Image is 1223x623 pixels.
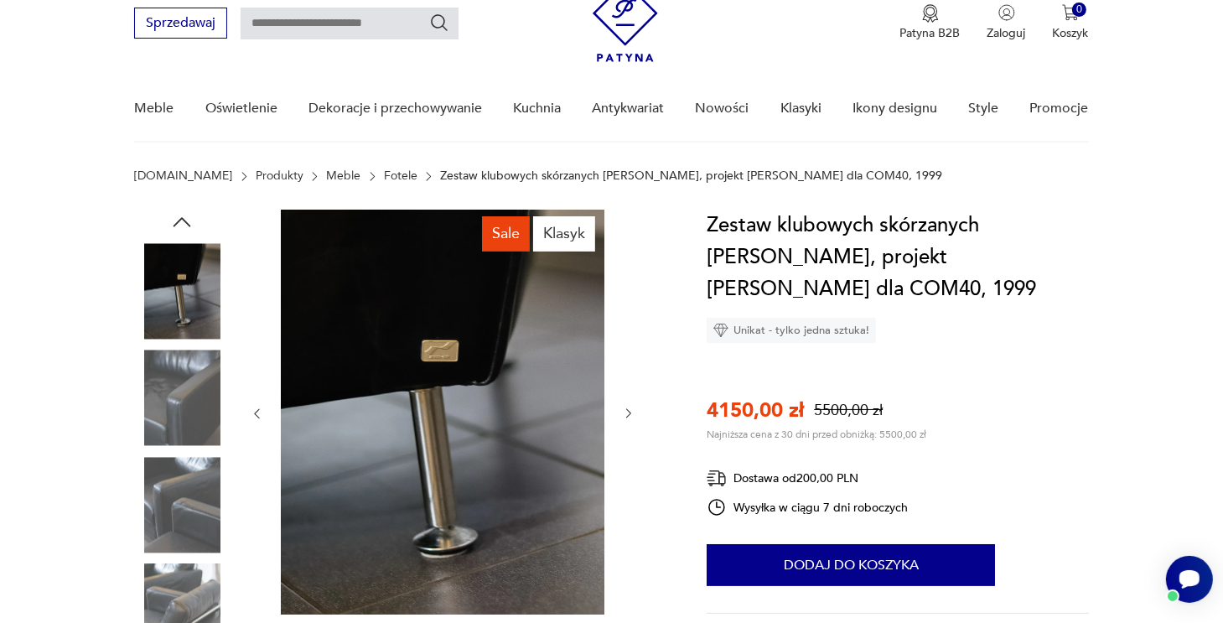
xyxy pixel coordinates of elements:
[134,243,230,339] img: Zdjęcie produktu Zestaw klubowych skórzanych foteli Bond, projekt Tomasz Augustyniak dla COM40, 1999
[134,76,174,141] a: Meble
[968,76,998,141] a: Style
[384,169,417,183] a: Fotele
[900,4,961,41] button: Patyna B2B
[707,210,1088,305] h1: Zestaw klubowych skórzanych [PERSON_NAME], projekt [PERSON_NAME] dla COM40, 1999
[205,76,277,141] a: Oświetlenie
[513,76,561,141] a: Kuchnia
[707,318,876,343] div: Unikat - tylko jedna sztuka!
[134,169,232,183] a: [DOMAIN_NAME]
[707,468,727,489] img: Ikona dostawy
[707,468,908,489] div: Dostawa od 200,00 PLN
[1053,25,1089,41] p: Koszyk
[308,76,482,141] a: Dekoracje i przechowywanie
[281,210,604,615] img: Zdjęcie produktu Zestaw klubowych skórzanych foteli Bond, projekt Tomasz Augustyniak dla COM40, 1999
[900,25,961,41] p: Patyna B2B
[998,4,1015,21] img: Ikonka użytkownika
[1062,4,1079,21] img: Ikona koszyka
[482,216,530,252] div: Sale
[256,169,303,183] a: Produkty
[1166,556,1213,603] iframe: Smartsupp widget button
[440,169,942,183] p: Zestaw klubowych skórzanych [PERSON_NAME], projekt [PERSON_NAME] dla COM40, 1999
[987,25,1026,41] p: Zaloguj
[134,457,230,553] img: Zdjęcie produktu Zestaw klubowych skórzanych foteli Bond, projekt Tomasz Augustyniak dla COM40, 1999
[429,13,449,33] button: Szukaj
[707,497,908,517] div: Wysyłka w ciągu 7 dni roboczych
[987,4,1026,41] button: Zaloguj
[592,76,664,141] a: Antykwariat
[134,350,230,446] img: Zdjęcie produktu Zestaw klubowych skórzanych foteli Bond, projekt Tomasz Augustyniak dla COM40, 1999
[852,76,937,141] a: Ikony designu
[134,8,227,39] button: Sprzedawaj
[1072,3,1086,17] div: 0
[1053,4,1089,41] button: 0Koszyk
[134,18,227,30] a: Sprzedawaj
[533,216,595,252] div: Klasyk
[922,4,939,23] img: Ikona medalu
[707,428,926,441] p: Najniższa cena z 30 dni przed obniżką: 5500,00 zł
[713,323,728,338] img: Ikona diamentu
[814,400,883,421] p: 5500,00 zł
[1029,76,1088,141] a: Promocje
[326,169,360,183] a: Meble
[707,544,995,586] button: Dodaj do koszyka
[900,4,961,41] a: Ikona medaluPatyna B2B
[696,76,749,141] a: Nowości
[780,76,821,141] a: Klasyki
[707,397,804,424] p: 4150,00 zł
